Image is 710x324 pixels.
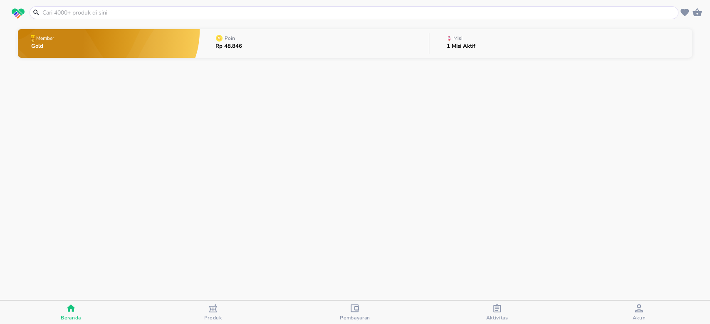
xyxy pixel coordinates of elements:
[225,36,235,41] p: Poin
[36,36,54,41] p: Member
[284,301,426,324] button: Pembayaran
[486,314,508,321] span: Aktivitas
[215,44,242,49] p: Rp 48.846
[31,44,56,49] p: Gold
[42,8,676,17] input: Cari 4000+ produk di sini
[18,27,200,60] button: MemberGold
[429,27,692,60] button: Misi1 Misi Aktif
[568,301,710,324] button: Akun
[61,314,81,321] span: Beranda
[447,44,475,49] p: 1 Misi Aktif
[426,301,568,324] button: Aktivitas
[12,8,25,19] img: logo_swiperx_s.bd005f3b.svg
[204,314,222,321] span: Produk
[200,27,429,60] button: PoinRp 48.846
[632,314,646,321] span: Akun
[142,301,284,324] button: Produk
[453,36,463,41] p: Misi
[340,314,370,321] span: Pembayaran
